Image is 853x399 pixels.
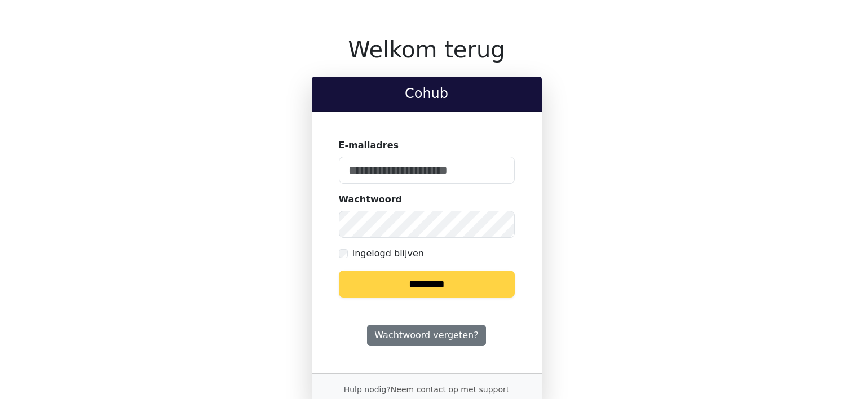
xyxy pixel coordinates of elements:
label: Wachtwoord [339,193,403,206]
a: Wachtwoord vergeten? [367,325,485,346]
h1: Welkom terug [312,36,542,63]
a: Neem contact op met support [391,385,509,394]
label: Ingelogd blijven [352,247,424,260]
h2: Cohub [321,86,533,102]
small: Hulp nodig? [344,385,510,394]
label: E-mailadres [339,139,399,152]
